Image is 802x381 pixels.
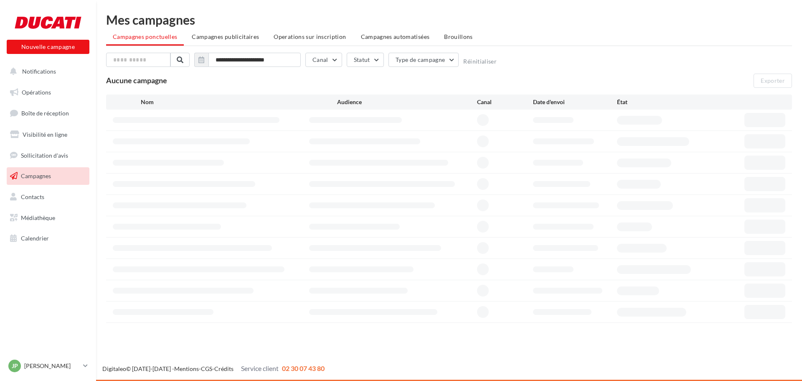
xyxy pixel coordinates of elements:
button: Type de campagne [388,53,459,67]
a: JP [PERSON_NAME] [7,358,89,374]
a: Calendrier [5,230,91,247]
span: Contacts [21,193,44,200]
a: Boîte de réception [5,104,91,122]
span: Campagnes publicitaires [192,33,259,40]
div: Audience [337,98,477,106]
span: Brouillons [444,33,473,40]
div: État [617,98,701,106]
p: [PERSON_NAME] [24,362,80,370]
button: Statut [347,53,384,67]
span: Visibilité en ligne [23,131,67,138]
span: Service client [241,364,279,372]
a: Visibilité en ligne [5,126,91,143]
a: Opérations [5,84,91,101]
button: Canal [305,53,342,67]
span: Médiathèque [21,214,55,221]
span: Campagnes [21,172,51,179]
span: Sollicitation d'avis [21,151,68,159]
a: CGS [201,365,212,372]
a: Crédits [214,365,233,372]
div: Mes campagnes [106,13,792,26]
span: Aucune campagne [106,76,167,85]
span: 02 30 07 43 80 [282,364,325,372]
a: Mentions [174,365,199,372]
span: Calendrier [21,235,49,242]
a: Sollicitation d'avis [5,147,91,164]
button: Nouvelle campagne [7,40,89,54]
button: Exporter [754,74,792,88]
span: © [DATE]-[DATE] - - - [102,365,325,372]
button: Réinitialiser [463,58,497,65]
div: Date d'envoi [533,98,617,106]
a: Contacts [5,188,91,206]
span: JP [12,362,18,370]
div: Canal [477,98,533,106]
div: Nom [141,98,337,106]
a: Digitaleo [102,365,126,372]
span: Operations sur inscription [274,33,346,40]
span: Notifications [22,68,56,75]
a: Médiathèque [5,209,91,227]
span: Opérations [22,89,51,96]
span: Boîte de réception [21,110,69,117]
a: Campagnes [5,167,91,185]
button: Notifications [5,63,88,80]
span: Campagnes automatisées [361,33,430,40]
